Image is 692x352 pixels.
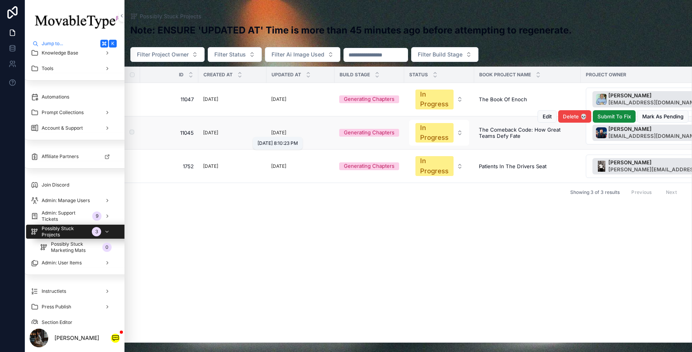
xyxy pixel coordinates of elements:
[409,86,470,113] a: Select Button
[92,211,102,221] div: 9
[409,86,469,113] button: Select Button
[26,300,116,314] a: Press Publish
[130,12,201,20] a: Possibly Stuck Projects
[26,256,116,270] a: Admin: User Items
[563,113,587,120] span: Delete 💀
[271,162,286,171] p: [DATE]
[411,47,478,62] button: Select Button
[642,113,683,120] span: Mark as Pending
[344,95,394,103] div: Generating Chapters
[272,51,324,58] span: Filter Ai Image Used
[409,120,470,146] a: Select Button
[208,47,262,62] button: Select Button
[339,162,399,170] a: Generating Chapters
[409,72,428,78] span: Status
[42,50,78,56] span: Knowledge Base
[26,315,116,329] a: Section Editor
[479,163,576,169] a: Patients in the Drivers Seat
[593,110,636,123] button: Submit to Fix
[51,241,99,253] span: Possibly Stuck Marketing Mats
[42,225,89,238] span: Possibly Stuck Projects
[203,95,218,104] p: [DATE]
[420,123,449,143] div: In Progress
[271,128,286,137] p: [DATE]
[420,90,449,109] div: In Progress
[42,153,79,160] span: Affiliate Partners
[570,189,620,195] span: Showing 3 of 3 results
[479,163,547,169] span: Patients in the Drivers Seat
[543,113,552,120] span: edit
[35,240,116,254] a: Possibly Stuck Marketing Mats0
[637,110,688,123] button: Mark as Pending
[42,182,69,188] span: Join Discord
[26,90,116,104] a: Automations
[26,284,116,298] a: Instructlets
[409,120,469,146] button: Select Button
[479,96,576,102] a: The Book of Enoch
[409,153,469,179] button: Select Button
[54,334,99,342] p: [PERSON_NAME]
[271,162,330,171] a: [DATE]
[149,163,194,169] a: 1752
[203,95,262,104] a: [DATE]
[258,140,298,146] span: [DATE] 8:10:23 PM
[418,51,463,58] span: Filter Build Stage
[42,94,69,100] span: Automations
[140,12,201,20] span: Possibly Stuck Projects
[339,129,399,137] a: Generating Chapters
[42,125,83,131] span: Account & Support
[26,106,116,120] a: Prompt Collections
[130,47,205,62] button: Select Button
[420,156,449,176] div: In Progress
[344,129,394,137] div: Generating Chapters
[558,110,591,123] button: Delete 💀
[203,162,218,171] p: [DATE]
[26,46,116,60] a: Knowledge Base
[26,194,116,208] a: Admin: Manage Users
[203,162,262,171] a: [DATE]
[479,96,527,102] span: The Book of Enoch
[42,197,90,204] span: Admin: Manage Users
[271,95,286,104] p: [DATE]
[26,121,116,135] a: Account & Support
[30,37,120,50] button: Jump to...K
[30,10,120,34] img: App logo
[586,72,626,78] span: Project Owner
[26,209,116,223] a: Admin: Support Tickets9
[149,96,194,102] a: 11047
[42,109,84,116] span: Prompt Collections
[203,128,262,137] a: [DATE]
[26,62,116,76] a: Tools
[271,95,330,104] a: [DATE]
[42,288,66,294] span: Instructlets
[179,72,184,78] span: Id
[137,51,189,58] span: Filter Project Owner
[149,130,194,136] a: 11045
[42,304,71,310] span: Press Publish
[597,113,631,120] span: Submit to Fix
[42,40,97,47] span: Jump to...
[92,227,101,236] div: 3
[339,95,399,103] a: Generating Chapters
[110,40,116,47] span: K
[26,225,126,239] a: Possibly Stuck Projects3
[42,319,72,326] span: Section Editor
[271,128,330,137] a: [DATE]
[479,72,531,78] span: Book Project Name
[26,178,116,192] a: Join Discord
[42,260,82,266] span: Admin: User Items
[479,127,576,139] a: The Comeback Code: How Great Teams Defy Fate
[26,150,116,164] a: Affiliate Partners
[265,47,340,62] button: Select Button
[344,162,394,170] div: Generating Chapters
[214,51,246,58] span: Filter Status
[42,65,53,72] span: Tools
[102,243,112,252] div: 0
[203,128,218,137] p: [DATE]
[25,50,124,324] div: scrollable content
[203,72,233,78] span: Created at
